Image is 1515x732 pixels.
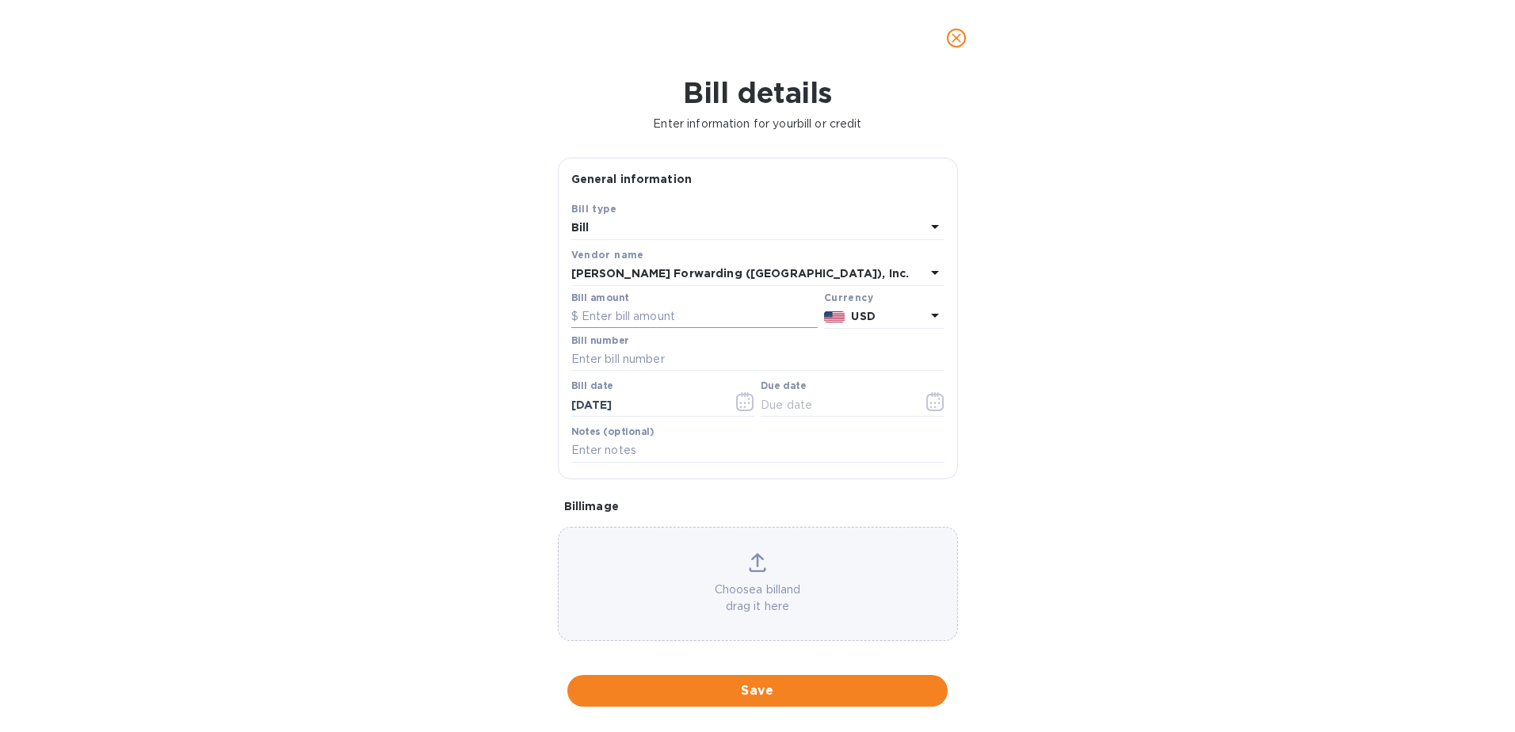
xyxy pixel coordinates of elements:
[571,173,693,185] b: General information
[824,311,845,322] img: USD
[571,348,944,372] input: Enter bill number
[571,249,644,261] b: Vendor name
[851,310,875,322] b: USD
[567,675,948,707] button: Save
[571,393,721,417] input: Select date
[564,498,952,514] p: Bill image
[571,382,613,391] label: Bill date
[761,382,806,391] label: Due date
[824,292,873,303] b: Currency
[580,681,935,700] span: Save
[571,336,628,345] label: Bill number
[571,439,944,463] input: Enter notes
[571,427,654,437] label: Notes (optional)
[571,267,910,280] b: [PERSON_NAME] Forwarding ([GEOGRAPHIC_DATA]), Inc.
[13,116,1502,132] p: Enter information for your bill or credit
[761,393,910,417] input: Due date
[571,305,818,329] input: $ Enter bill amount
[559,581,957,615] p: Choose a bill and drag it here
[571,203,617,215] b: Bill type
[571,293,628,303] label: Bill amount
[937,19,975,57] button: close
[571,221,590,234] b: Bill
[13,76,1502,109] h1: Bill details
